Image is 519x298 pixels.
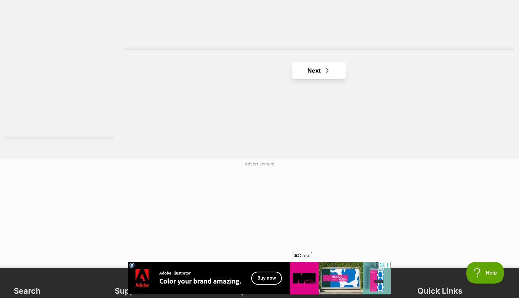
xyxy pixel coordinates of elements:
iframe: Help Scout Beacon - Open [466,262,505,284]
iframe: Advertisement [85,170,434,260]
nav: Pagination [124,62,514,79]
span: Close [293,252,312,259]
iframe: Advertisement [128,262,391,294]
a: Next page [292,62,346,79]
